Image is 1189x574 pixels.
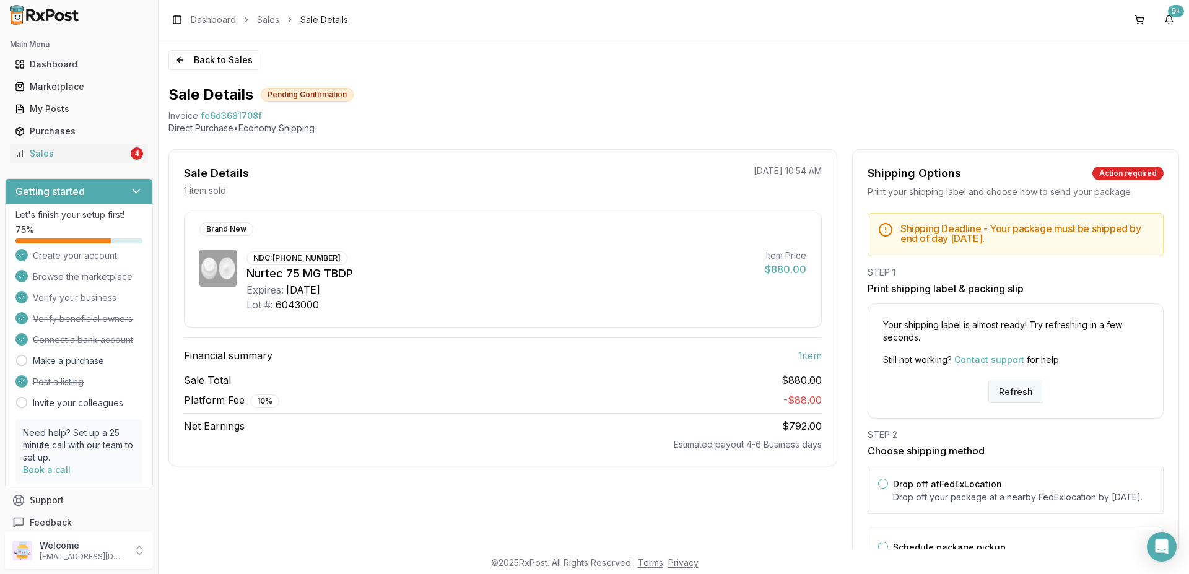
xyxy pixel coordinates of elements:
img: User avatar [12,541,32,560]
p: Still not working? for help. [883,354,1148,366]
a: Terms [638,557,663,568]
a: Sales4 [10,142,148,165]
img: Nurtec 75 MG TBDP [199,250,237,287]
p: 1 item sold [184,185,226,197]
div: Nurtec 75 MG TBDP [246,265,755,282]
div: Shipping Options [868,165,961,182]
span: Sale Total [184,373,231,388]
span: Connect a bank account [33,334,133,346]
div: 9+ [1168,5,1184,17]
span: Verify beneficial owners [33,313,133,325]
a: My Posts [10,98,148,120]
div: Purchases [15,125,143,137]
span: Post a listing [33,376,84,388]
button: Purchases [5,121,153,141]
div: [DATE] [286,282,320,297]
a: Marketplace [10,76,148,98]
h5: Shipping Deadline - Your package must be shipped by end of day [DATE] . [900,224,1153,243]
div: 6043000 [276,297,319,312]
div: Expires: [246,282,284,297]
p: Drop off your package at a nearby FedEx location by [DATE] . [893,491,1153,503]
a: Dashboard [10,53,148,76]
div: Invoice [168,110,198,122]
span: 75 % [15,224,34,236]
nav: breadcrumb [191,14,348,26]
div: 10 % [250,394,279,408]
span: Browse the marketplace [33,271,133,283]
p: Your shipping label is almost ready! Try refreshing in a few seconds. [883,319,1148,344]
span: $792.00 [782,420,822,432]
div: Sale Details [184,165,249,182]
div: My Posts [15,103,143,115]
button: My Posts [5,99,153,119]
span: - $88.00 [783,394,822,406]
a: Privacy [668,557,699,568]
p: Direct Purchase • Economy Shipping [168,122,1179,134]
div: Marketplace [15,80,143,93]
a: Make a purchase [33,355,104,367]
a: Book a call [23,464,71,475]
p: Need help? Set up a 25 minute call with our team to set up. [23,427,135,464]
span: Feedback [30,516,72,529]
div: NDC: [PHONE_NUMBER] [246,251,347,265]
h2: Main Menu [10,40,148,50]
h3: Print shipping label & packing slip [868,281,1164,296]
div: Item Price [765,250,806,262]
div: Pending Confirmation [261,88,354,102]
button: Sales4 [5,144,153,163]
div: Action required [1092,167,1164,180]
a: Sales [257,14,279,26]
div: Open Intercom Messenger [1147,532,1177,562]
button: Marketplace [5,77,153,97]
div: Lot #: [246,297,273,312]
button: Back to Sales [168,50,259,70]
div: Brand New [199,222,253,236]
div: Print your shipping label and choose how to send your package [868,186,1164,198]
span: Sale Details [300,14,348,26]
span: 1 item [798,348,822,363]
h3: Getting started [15,184,85,199]
p: Welcome [40,539,126,552]
img: RxPost Logo [5,5,84,25]
p: [EMAIL_ADDRESS][DOMAIN_NAME] [40,552,126,562]
a: Purchases [10,120,148,142]
div: $880.00 [765,262,806,277]
button: Dashboard [5,54,153,74]
button: Support [5,489,153,511]
p: [DATE] 10:54 AM [754,165,822,177]
div: 4 [131,147,143,160]
button: Refresh [988,381,1043,403]
span: Verify your business [33,292,116,304]
div: Sales [15,147,128,160]
span: fe6d3681708f [201,110,262,122]
label: Schedule package pickup [893,542,1006,552]
label: Drop off at FedEx Location [893,479,1002,489]
div: STEP 1 [868,266,1164,279]
h3: Choose shipping method [868,443,1164,458]
span: Net Earnings [184,419,245,433]
span: $880.00 [782,373,822,388]
h1: Sale Details [168,85,253,105]
a: Dashboard [191,14,236,26]
span: Create your account [33,250,117,262]
button: 9+ [1159,10,1179,30]
div: Estimated payout 4-6 Business days [184,438,822,451]
span: Platform Fee [184,393,279,408]
a: Invite your colleagues [33,397,123,409]
button: Feedback [5,511,153,534]
p: Let's finish your setup first! [15,209,142,221]
div: Dashboard [15,58,143,71]
div: STEP 2 [868,428,1164,441]
span: Financial summary [184,348,272,363]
